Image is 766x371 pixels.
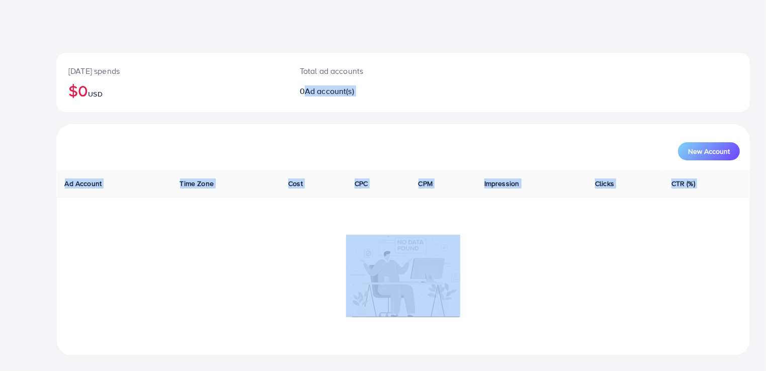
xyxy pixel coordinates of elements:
span: Ad account(s) [305,85,354,97]
span: CTR (%) [671,178,695,189]
span: Ad Account [65,178,102,189]
span: USD [88,89,102,99]
span: New Account [688,148,730,155]
button: New Account [678,142,740,160]
h2: $0 [68,81,276,100]
span: CPC [355,178,368,189]
p: Total ad accounts [300,65,449,77]
span: Impression [484,178,520,189]
span: Clicks [595,178,614,189]
p: [DATE] spends [68,65,276,77]
h2: 0 [300,86,449,96]
span: CPM [418,178,433,189]
span: Time Zone [180,178,214,189]
img: No account [346,235,461,317]
span: Cost [288,178,303,189]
